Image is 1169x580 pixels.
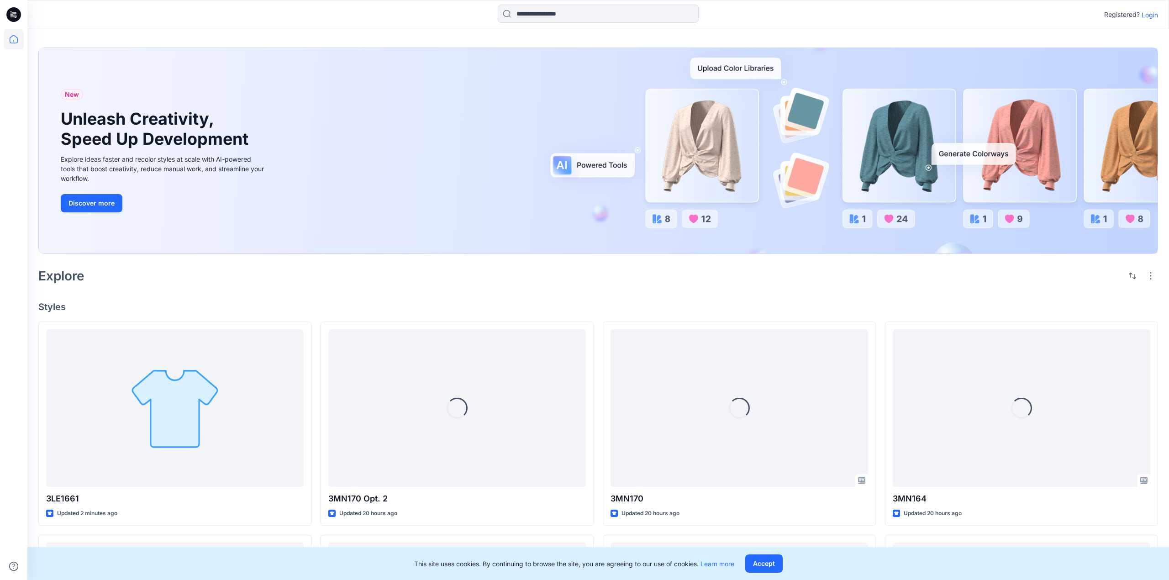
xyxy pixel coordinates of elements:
[38,301,1158,312] h4: Styles
[904,509,962,518] p: Updated 20 hours ago
[700,560,734,568] a: Learn more
[57,509,117,518] p: Updated 2 minutes ago
[61,109,253,148] h1: Unleash Creativity, Speed Up Development
[46,329,304,487] a: 3LE1661
[1142,10,1158,20] p: Login
[611,492,868,505] p: 3MN170
[65,89,79,100] span: New
[61,194,122,212] button: Discover more
[61,194,266,212] a: Discover more
[893,492,1150,505] p: 3MN164
[1104,9,1140,20] p: Registered?
[38,269,84,283] h2: Explore
[328,492,586,505] p: 3MN170 Opt. 2
[414,559,734,569] p: This site uses cookies. By continuing to browse the site, you are agreeing to our use of cookies.
[61,154,266,183] div: Explore ideas faster and recolor styles at scale with AI-powered tools that boost creativity, red...
[621,509,679,518] p: Updated 20 hours ago
[339,509,397,518] p: Updated 20 hours ago
[46,492,304,505] p: 3LE1661
[745,554,783,573] button: Accept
